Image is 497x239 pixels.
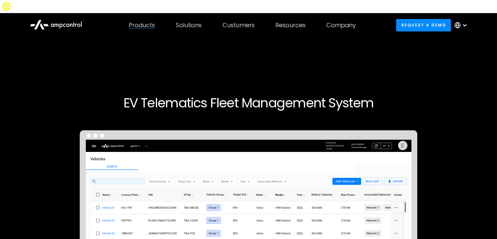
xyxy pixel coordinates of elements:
div: Solutions [176,22,202,29]
div: Company [326,22,356,29]
a: Request a demo [396,19,451,31]
div: Resources [275,22,306,29]
div: Customers [223,22,255,29]
h1: EV Telematics Fleet Management System [50,95,447,111]
div: Products [129,22,155,29]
